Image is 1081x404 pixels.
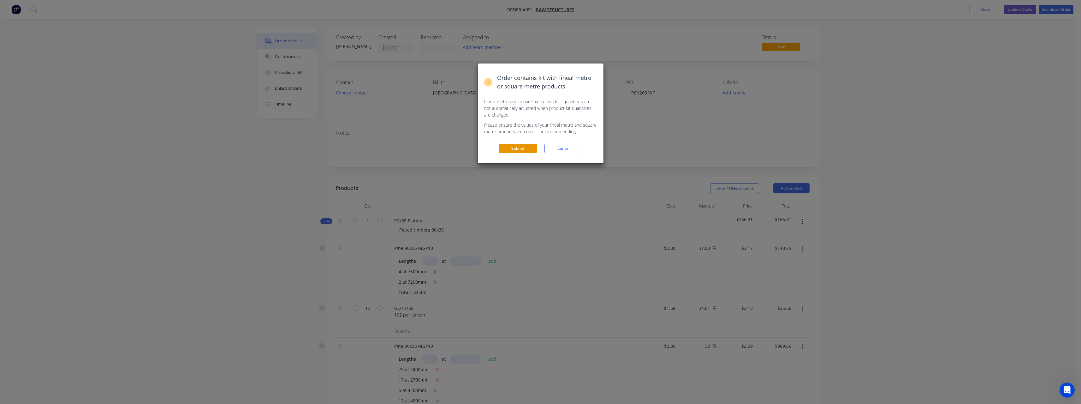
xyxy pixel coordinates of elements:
[1060,383,1075,398] iframe: Intercom live chat
[499,144,537,153] button: Submit
[497,74,597,91] span: Order contains kit with lineal metre or square metre products
[484,122,597,135] p: Please ensure the values of your lineal metre and square metre products are correct before procee...
[544,144,582,153] button: Cancel
[484,98,597,118] p: Lineal metre and square metre product quantities are not automatically adjusted when product kit ...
